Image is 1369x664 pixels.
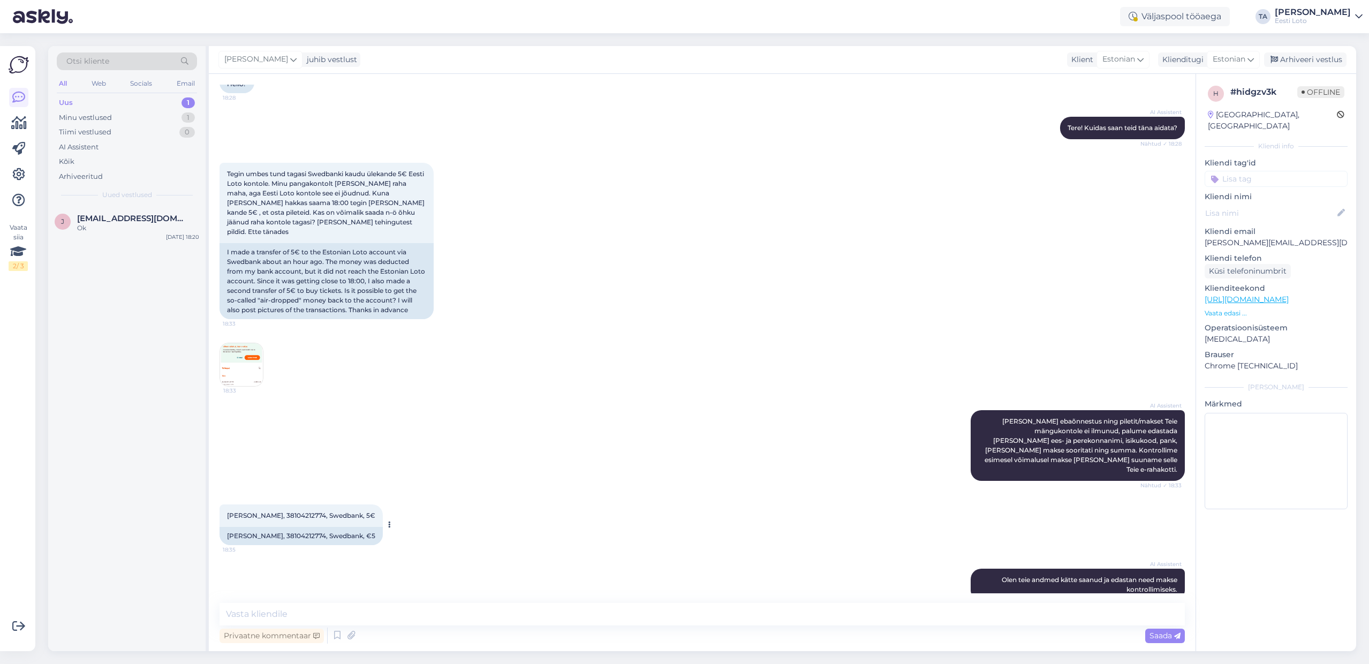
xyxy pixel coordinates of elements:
div: Arhiveeri vestlus [1264,52,1347,67]
span: j [61,217,64,225]
span: Olen teie andmed kätte saanud ja edastan need makse kontrollimiseks. [1002,576,1179,593]
input: Lisa nimi [1205,207,1335,219]
p: [PERSON_NAME][EMAIL_ADDRESS][DOMAIN_NAME] [1205,237,1348,248]
div: Tiimi vestlused [59,127,111,138]
span: Nähtud ✓ 18:28 [1140,140,1182,148]
p: Kliendi telefon [1205,253,1348,264]
div: 2 / 3 [9,261,28,271]
p: Kliendi email [1205,226,1348,237]
p: Vaata edasi ... [1205,308,1348,318]
span: 18:28 [223,94,263,102]
p: Brauser [1205,349,1348,360]
span: AI Assistent [1141,560,1182,568]
p: Märkmed [1205,398,1348,410]
div: Minu vestlused [59,112,112,123]
span: 18:33 [223,387,263,395]
div: 1 [181,97,195,108]
span: [PERSON_NAME] [224,54,288,65]
span: Nähtud ✓ 18:33 [1140,481,1182,489]
div: Vaata siia [9,223,28,271]
div: Kliendi info [1205,141,1348,151]
div: [GEOGRAPHIC_DATA], [GEOGRAPHIC_DATA] [1208,109,1337,132]
span: AI Assistent [1141,108,1182,116]
input: Lisa tag [1205,171,1348,187]
span: Offline [1297,86,1344,98]
span: jevgenisavalainen@mail.ru [77,214,188,223]
div: Arhiveeritud [59,171,103,182]
p: Kliendi tag'id [1205,157,1348,169]
div: All [57,77,69,90]
span: Saada [1149,631,1181,640]
div: Uus [59,97,73,108]
a: [PERSON_NAME]Eesti Loto [1275,8,1363,25]
span: Estonian [1102,54,1135,65]
div: [PERSON_NAME], 38104212774, Swedbank, €5 [220,527,383,545]
div: [DATE] 18:20 [166,233,199,241]
img: Attachment [220,343,263,386]
div: Eesti Loto [1275,17,1351,25]
div: AI Assistent [59,142,99,153]
p: Chrome [TECHNICAL_ID] [1205,360,1348,372]
p: Kliendi nimi [1205,191,1348,202]
p: Klienditeekond [1205,283,1348,294]
div: Klient [1067,54,1093,65]
img: Askly Logo [9,55,29,75]
span: 18:33 [223,320,263,328]
span: [PERSON_NAME], 38104212774, Swedbank, 5€ [227,511,375,519]
div: Email [175,77,197,90]
div: juhib vestlust [302,54,357,65]
div: Web [89,77,108,90]
span: Estonian [1213,54,1245,65]
div: Klienditugi [1158,54,1204,65]
span: h [1213,89,1219,97]
span: [PERSON_NAME] ebaõnnestus ning piletit/makset Teie mängukontole ei ilmunud, palume edastada [PERS... [985,417,1179,473]
span: Tegin umbes tund tagasi Swedbanki kaudu ülekande 5€ Eesti Loto kontole. Minu pangakontolt [PERSON... [227,170,426,236]
span: AI Assistent [1141,402,1182,410]
div: Kõik [59,156,74,167]
div: TA [1255,9,1270,24]
div: [PERSON_NAME] [1275,8,1351,17]
div: Ok [77,223,199,233]
div: Küsi telefoninumbrit [1205,264,1291,278]
div: # hidgzv3k [1230,86,1297,99]
span: 18:35 [223,546,263,554]
span: Otsi kliente [66,56,109,67]
div: Privaatne kommentaar [220,629,324,643]
div: Socials [128,77,154,90]
div: [PERSON_NAME] [1205,382,1348,392]
div: 1 [181,112,195,123]
p: Operatsioonisüsteem [1205,322,1348,334]
a: [URL][DOMAIN_NAME] [1205,295,1289,304]
p: [MEDICAL_DATA] [1205,334,1348,345]
div: 0 [179,127,195,138]
div: Väljaspool tööaega [1120,7,1230,26]
span: Uued vestlused [102,190,152,200]
span: Tere! Kuidas saan teid täna aidata? [1068,124,1177,132]
div: I made a transfer of 5€ to the Estonian Loto account via Swedbank about an hour ago. The money wa... [220,243,434,319]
